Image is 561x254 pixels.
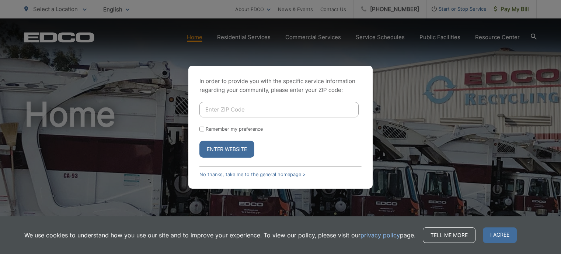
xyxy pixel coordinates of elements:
[199,77,362,95] p: In order to provide you with the specific service information regarding your community, please en...
[423,227,475,243] a: Tell me more
[206,126,263,132] label: Remember my preference
[199,102,359,117] input: Enter ZIP Code
[24,231,415,240] p: We use cookies to understand how you use our site and to improve your experience. To view our pol...
[483,227,517,243] span: I agree
[199,172,306,177] a: No thanks, take me to the general homepage >
[199,141,254,158] button: Enter Website
[360,231,400,240] a: privacy policy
